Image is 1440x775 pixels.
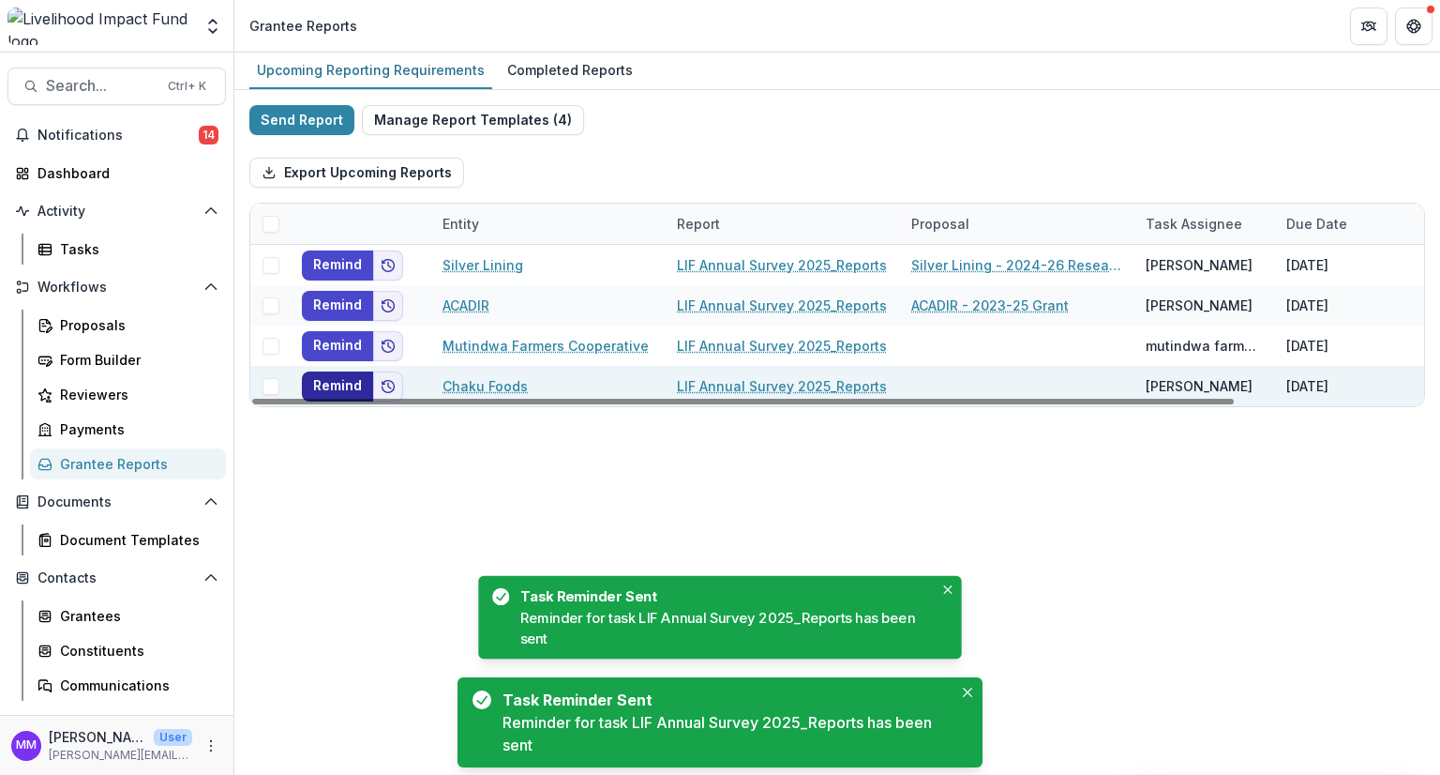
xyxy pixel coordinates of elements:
span: Workflows [37,280,196,296]
div: Task Assignee [1134,204,1275,244]
div: [PERSON_NAME] [1146,296,1252,315]
div: Reminder for task LIF Annual Survey 2025_Reports has been sent [502,711,952,756]
button: Send Report [249,105,354,135]
div: Document Templates [60,530,211,550]
span: Search... [46,77,157,95]
a: Upcoming Reporting Requirements [249,53,492,89]
div: [DATE] [1275,245,1416,285]
div: [DATE] [1275,366,1416,406]
span: Notifications [37,128,199,144]
a: Silver Lining - 2024-26 Research Grant [911,255,1123,275]
div: Ctrl + K [164,76,210,97]
button: Open Activity [7,196,226,226]
div: mutindwa farmers <[EMAIL_ADDRESS][DOMAIN_NAME]> [1146,336,1264,356]
div: [PERSON_NAME] [1146,376,1252,396]
button: Add to friends [373,251,403,281]
a: Proposals [30,310,226,341]
div: Completed Reports [500,56,640,84]
div: Entity [431,204,666,244]
button: Add to friends [373,291,403,321]
a: Document Templates [30,524,226,555]
a: LIF Annual Survey 2025_Reports [677,376,887,396]
a: Tasks [30,234,226,265]
nav: breadcrumb [242,12,365,39]
img: Livelihood Impact Fund logo [7,8,192,45]
p: [PERSON_NAME][EMAIL_ADDRESS][DOMAIN_NAME] [49,747,192,764]
div: Grantee Reports [249,16,357,36]
button: Notifications14 [7,120,226,150]
button: Open Documents [7,487,226,517]
button: Remind [302,372,373,402]
div: Reminder for task LIF Annual Survey 2025_Reports has been sent [520,607,935,648]
div: Grantees [60,606,211,626]
button: More [200,735,222,757]
div: [DATE] [1275,326,1416,366]
a: Silver Lining [442,255,523,275]
button: Close [937,580,958,600]
button: Manage Report Templates (4) [362,105,584,135]
a: ACADIR - 2023-25 Grant [911,296,1069,315]
a: Completed Reports [500,53,640,89]
button: Open Contacts [7,563,226,593]
a: LIF Annual Survey 2025_Reports [677,255,887,275]
div: Upcoming Reporting Requirements [249,56,492,84]
button: Add to friends [373,331,403,361]
button: Partners [1350,8,1387,45]
span: 14 [199,126,218,144]
a: Constituents [30,635,226,666]
a: Communications [30,670,226,701]
div: Due Date [1275,204,1416,244]
button: Remind [302,251,373,281]
div: Miriam Mwangi [16,739,37,752]
a: LIF Annual Survey 2025_Reports [677,336,887,356]
div: Due Date [1275,214,1358,234]
button: Get Help [1395,8,1432,45]
div: Entity [431,214,490,234]
div: Form Builder [60,350,211,370]
button: Search... [7,68,226,105]
a: Dashboard [7,158,226,189]
a: Grantee Reports [30,448,226,479]
button: Open entity switcher [200,8,226,45]
div: Reviewers [60,385,211,404]
div: Proposals [60,315,211,335]
div: Task Reminder Sent [520,586,927,607]
div: Dashboard [37,163,211,183]
div: Task Assignee [1134,214,1253,234]
div: Payments [60,419,211,439]
a: Grantees [30,600,226,631]
div: Proposal [900,204,1134,244]
button: Open Data & Reporting [7,708,226,738]
button: Export Upcoming Reports [249,158,464,188]
div: Communications [60,676,211,695]
div: Report [666,214,731,234]
a: LIF Annual Survey 2025_Reports [677,296,887,315]
div: [DATE] [1275,285,1416,326]
div: Constituents [60,641,211,661]
a: Payments [30,414,226,445]
p: User [154,729,192,746]
div: Proposal [900,214,981,234]
a: Form Builder [30,344,226,375]
p: [PERSON_NAME] [49,727,146,747]
div: [PERSON_NAME] [1146,255,1252,275]
div: Tasks [60,239,211,259]
div: Report [666,204,900,244]
a: ACADIR [442,296,489,315]
div: Grantee Reports [60,454,211,474]
a: Mutindwa Farmers Cooperative [442,336,649,356]
button: Open Workflows [7,272,226,302]
span: Documents [37,494,196,510]
a: Chaku Foods [442,376,528,396]
button: Remind [302,291,373,321]
button: Close [956,681,979,704]
span: Activity [37,204,196,220]
button: Remind [302,331,373,361]
div: Task Reminder Sent [502,689,945,711]
button: Add to friends [373,372,403,402]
